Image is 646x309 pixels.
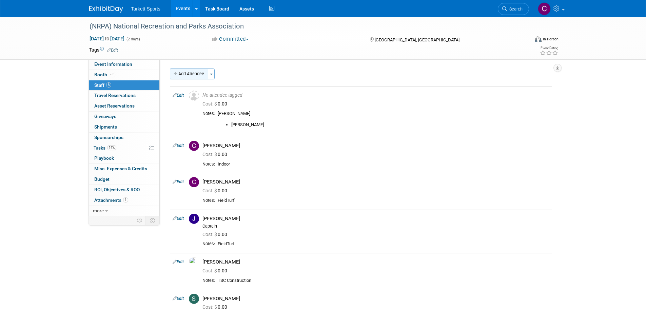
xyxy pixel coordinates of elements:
[202,142,549,149] div: [PERSON_NAME]
[134,216,146,225] td: Personalize Event Tab Strip
[189,214,199,224] img: J.jpg
[202,152,218,157] span: Cost: $
[94,176,110,182] span: Budget
[89,70,159,80] a: Booth
[535,36,542,42] img: Format-Inperson.png
[106,82,111,88] span: 8
[202,188,230,193] span: 0.00
[89,153,159,163] a: Playbook
[202,179,549,185] div: [PERSON_NAME]
[543,37,559,42] div: In-Person
[202,161,215,167] div: Notes:
[94,187,140,192] span: ROI, Objectives & ROO
[173,216,184,221] a: Edit
[189,177,199,187] img: C.jpg
[202,101,230,107] span: 0.00
[202,152,230,157] span: 0.00
[89,133,159,143] a: Sponsorships
[94,61,132,67] span: Event Information
[89,164,159,174] a: Misc. Expenses & Credits
[89,101,159,111] a: Asset Reservations
[173,143,184,148] a: Edit
[189,141,199,151] img: C.jpg
[218,278,549,284] div: TSC Construction
[170,69,208,79] button: Add Attendee
[218,111,549,128] div: [PERSON_NAME]
[189,294,199,304] img: S.jpg
[89,112,159,122] a: Giveaways
[89,185,159,195] a: ROI, Objectives & ROO
[231,122,549,128] li: [PERSON_NAME]
[540,46,558,50] div: Event Rating
[110,73,114,76] i: Booth reservation complete
[89,80,159,91] a: Staff8
[202,188,218,193] span: Cost: $
[202,101,218,107] span: Cost: $
[94,103,135,109] span: Asset Reservations
[202,259,549,265] div: [PERSON_NAME]
[94,82,111,88] span: Staff
[173,296,184,301] a: Edit
[202,215,549,222] div: [PERSON_NAME]
[89,6,123,13] img: ExhibitDay
[202,268,218,273] span: Cost: $
[89,36,125,42] span: [DATE] [DATE]
[202,232,230,237] span: 0.00
[202,295,549,302] div: [PERSON_NAME]
[202,111,215,116] div: Notes:
[107,145,116,150] span: 14%
[123,197,128,202] span: 1
[202,224,549,229] div: Captain
[538,2,551,15] img: Charles Colletti
[202,198,215,203] div: Notes:
[173,93,184,98] a: Edit
[104,36,110,41] span: to
[202,278,215,283] div: Notes:
[94,135,123,140] span: Sponsorships
[94,72,115,77] span: Booth
[89,59,159,70] a: Event Information
[173,259,184,264] a: Edit
[202,92,549,98] div: No attendee tagged
[89,174,159,185] a: Budget
[507,6,523,12] span: Search
[218,198,549,204] div: FieldTurf
[218,161,549,167] div: Indoor
[498,3,529,15] a: Search
[94,93,136,98] span: Travel Reservations
[375,37,459,42] span: [GEOGRAPHIC_DATA], [GEOGRAPHIC_DATA]
[94,155,114,161] span: Playbook
[89,46,118,53] td: Tags
[202,232,218,237] span: Cost: $
[94,114,116,119] span: Giveaways
[489,35,559,45] div: Event Format
[173,179,184,184] a: Edit
[93,208,104,213] span: more
[89,122,159,132] a: Shipments
[218,241,549,247] div: FieldTurf
[89,195,159,206] a: Attachments1
[89,143,159,153] a: Tasks14%
[94,197,128,203] span: Attachments
[126,37,140,41] span: (2 days)
[209,36,251,43] button: Committed
[131,6,160,12] span: Tarkett Sports
[94,145,116,151] span: Tasks
[94,166,147,171] span: Misc. Expenses & Credits
[145,216,159,225] td: Toggle Event Tabs
[94,124,117,130] span: Shipments
[107,48,118,53] a: Edit
[202,268,230,273] span: 0.00
[202,241,215,247] div: Notes:
[89,91,159,101] a: Travel Reservations
[87,20,519,33] div: (NRPA) National Recreation and Parks Association
[89,206,159,216] a: more
[189,91,199,101] img: Unassigned-User-Icon.png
